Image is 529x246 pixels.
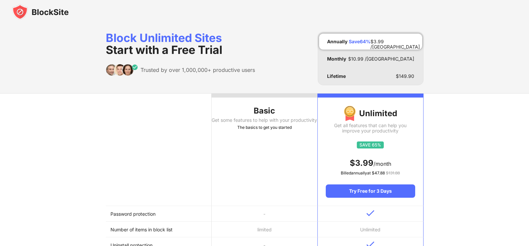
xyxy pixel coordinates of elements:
[106,64,138,76] img: trusted-by.svg
[317,222,423,237] td: Unlimited
[141,67,255,73] div: Trusted by over 1,000,000+ productive users
[326,106,415,122] div: Unlimited
[349,39,370,44] div: Save 64 %
[106,43,222,57] span: Start with a Free Trial
[326,123,415,133] div: Get all features that can help you improve your productivity
[326,184,415,198] div: Try Free for 3 Days
[212,118,317,123] div: Get some features to help with your productivity
[327,74,346,79] div: Lifetime
[106,32,255,56] div: Block Unlimited Sites
[386,170,400,175] span: $ 131.88
[348,56,414,62] div: $ 10.99 /[GEOGRAPHIC_DATA]
[106,206,212,222] td: Password protection
[212,222,317,237] td: limited
[366,210,374,216] img: v-blue.svg
[396,74,414,79] div: $ 149.90
[327,39,347,44] div: Annually
[326,170,415,176] div: Billed annually at $ 47.88
[327,56,346,62] div: Monthly
[212,124,317,131] div: The basics to get you started
[370,39,420,44] div: $ 3.99 /[GEOGRAPHIC_DATA]
[12,4,69,20] img: blocksite-icon-black.svg
[344,106,356,122] img: img-premium-medal
[212,206,317,222] td: -
[350,158,373,168] span: $ 3.99
[106,222,212,237] td: Number of items in block list
[357,141,384,148] img: save65.svg
[326,158,415,168] div: /month
[212,106,317,116] div: Basic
